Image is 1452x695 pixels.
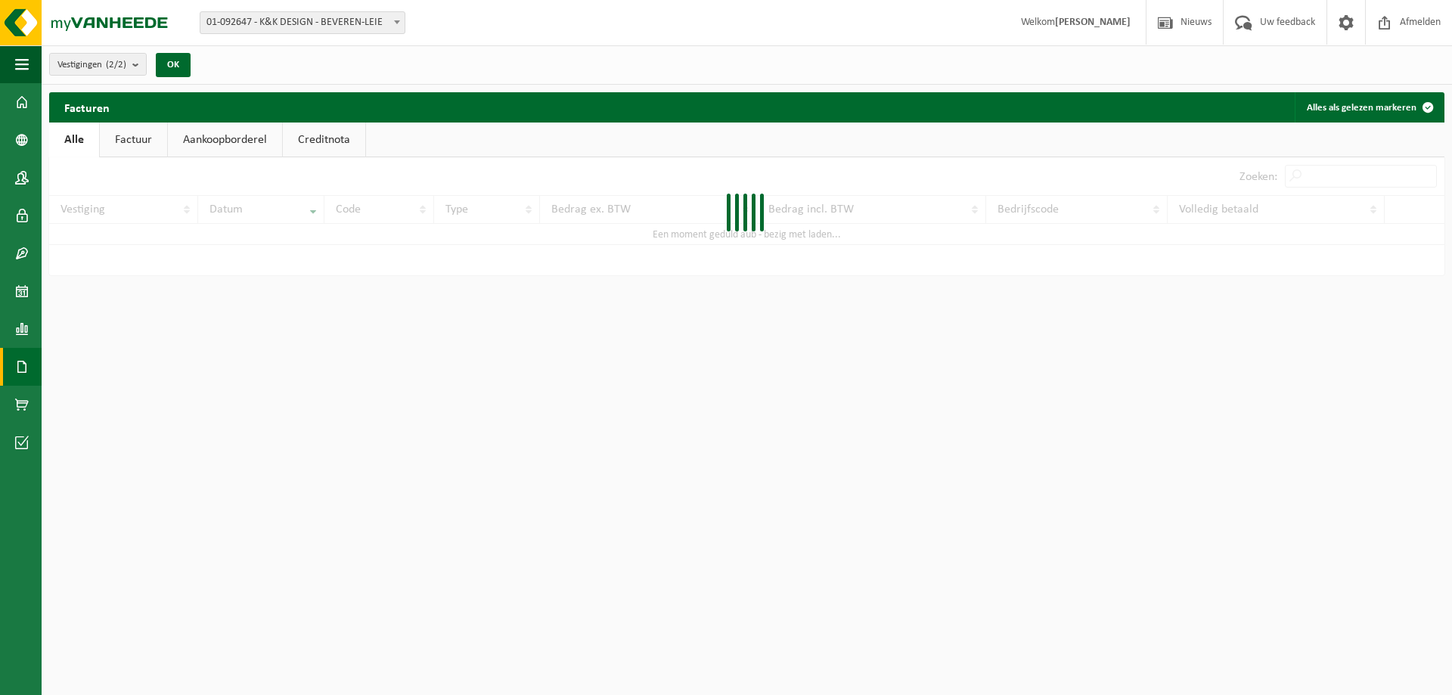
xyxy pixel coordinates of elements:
a: Aankoopborderel [168,123,282,157]
button: Vestigingen(2/2) [49,53,147,76]
a: Creditnota [283,123,365,157]
span: Vestigingen [57,54,126,76]
button: Alles als gelezen markeren [1295,92,1443,123]
span: 01-092647 - K&K DESIGN - BEVEREN-LEIE [200,11,405,34]
strong: [PERSON_NAME] [1055,17,1131,28]
count: (2/2) [106,60,126,70]
h2: Facturen [49,92,125,122]
button: OK [156,53,191,77]
a: Alle [49,123,99,157]
a: Factuur [100,123,167,157]
span: 01-092647 - K&K DESIGN - BEVEREN-LEIE [200,12,405,33]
